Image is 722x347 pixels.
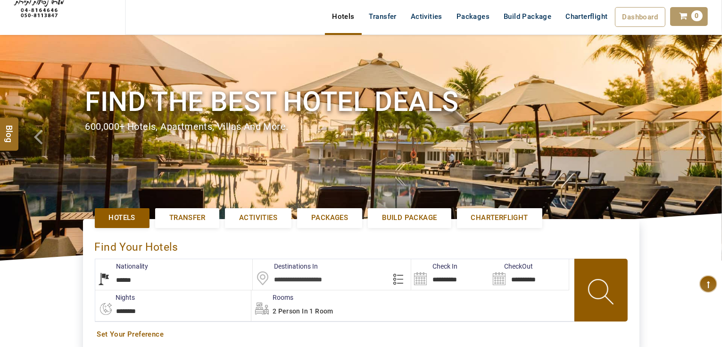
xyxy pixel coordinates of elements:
[97,330,625,339] a: Set Your Preference
[311,213,348,223] span: Packages
[95,293,135,302] label: nights
[253,262,318,271] label: Destinations In
[109,213,135,223] span: Hotels
[85,84,637,119] h1: Find the best hotel deals
[251,293,293,302] label: Rooms
[95,231,628,259] div: Find Your Hotels
[497,7,558,26] a: Build Package
[297,208,362,228] a: Packages
[670,7,708,26] a: 0
[273,307,333,315] span: 2 Person in 1 Room
[85,120,637,134] div: 600,000+ hotels, apartments, villas and more.
[155,208,219,228] a: Transfer
[411,262,457,271] label: Check In
[325,7,361,26] a: Hotels
[368,208,451,228] a: Build Package
[225,208,291,228] a: Activities
[558,7,614,26] a: Charterflight
[622,13,658,21] span: Dashboard
[169,213,205,223] span: Transfer
[449,7,497,26] a: Packages
[362,7,404,26] a: Transfer
[457,208,542,228] a: Charterflight
[490,259,569,290] input: Search
[95,262,149,271] label: Nationality
[404,7,449,26] a: Activities
[95,208,149,228] a: Hotels
[490,262,533,271] label: CheckOut
[382,213,437,223] span: Build Package
[471,213,528,223] span: Charterflight
[565,12,607,21] span: Charterflight
[411,259,490,290] input: Search
[239,213,277,223] span: Activities
[691,10,703,21] span: 0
